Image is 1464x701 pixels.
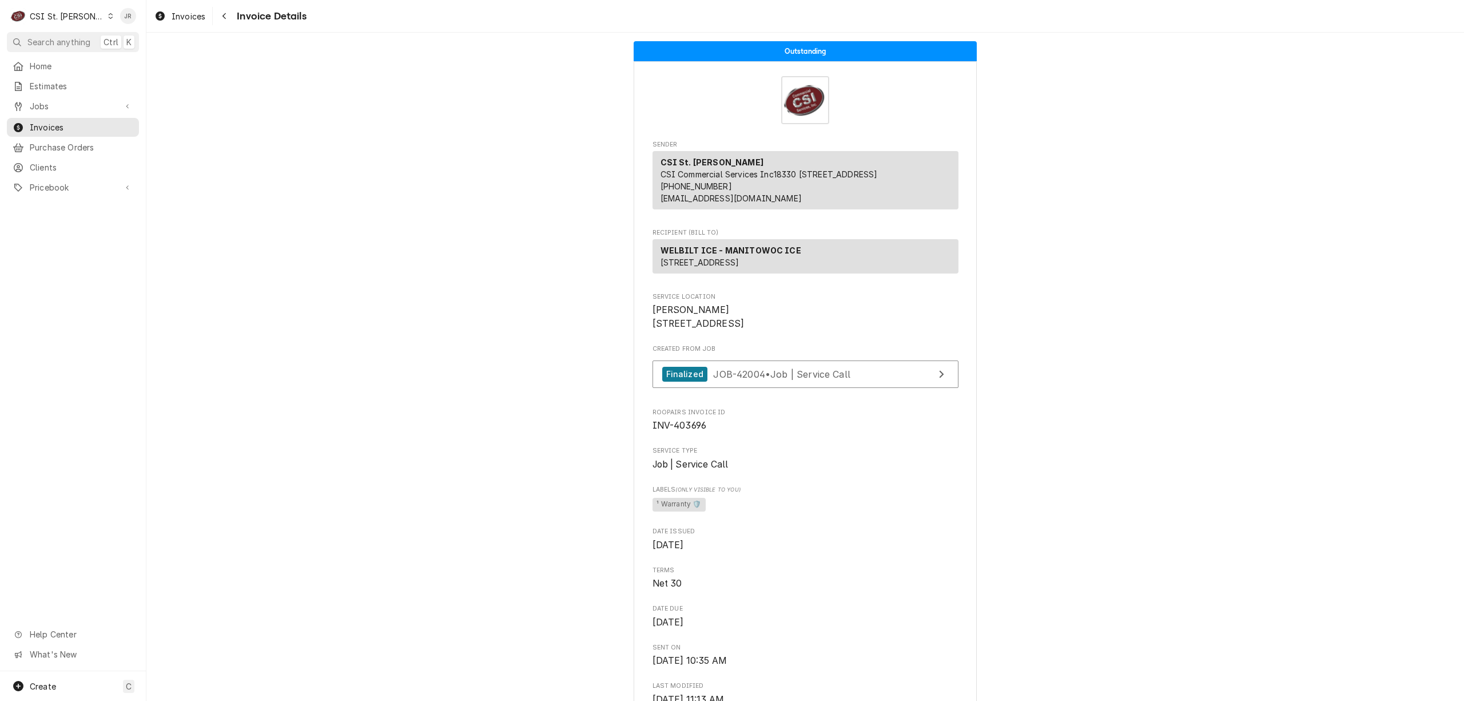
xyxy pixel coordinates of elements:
[653,566,958,575] span: Terms
[661,258,739,267] span: [STREET_ADDRESS]
[126,36,132,48] span: K
[126,680,132,692] span: C
[10,8,26,24] div: C
[653,540,684,550] span: [DATE]
[713,368,850,379] span: JOB-42004 • Job | Service Call
[7,57,139,76] a: Home
[104,36,118,48] span: Ctrl
[653,604,958,629] div: Date Due
[653,604,958,613] span: Date Due
[653,239,958,278] div: Recipient (Bill To)
[30,80,133,92] span: Estimates
[653,527,958,536] span: Date Issued
[653,458,958,472] span: Service Type
[30,60,133,72] span: Home
[653,292,958,302] span: Service Location
[653,446,958,456] span: Service Type
[30,10,104,22] div: CSI St. [PERSON_NAME]
[7,77,139,96] a: Estimates
[634,41,977,61] div: Status
[653,643,958,668] div: Sent On
[30,100,116,112] span: Jobs
[7,645,139,664] a: Go to What's New
[7,178,139,197] a: Go to Pricebook
[662,367,707,382] div: Finalized
[653,485,958,513] div: [object Object]
[150,7,210,26] a: Invoices
[172,10,205,22] span: Invoices
[653,643,958,652] span: Sent On
[785,47,826,55] span: Outstanding
[653,304,745,329] span: [PERSON_NAME] [STREET_ADDRESS]
[653,151,958,214] div: Sender
[653,498,706,512] span: ¹ Warranty 🛡️
[653,654,958,668] span: Sent On
[653,527,958,552] div: Date Issued
[653,459,729,470] span: Job | Service Call
[781,76,829,124] img: Logo
[675,486,740,493] span: (Only Visible to You)
[30,121,133,133] span: Invoices
[653,228,958,237] span: Recipient (Bill To)
[653,303,958,330] span: Service Location
[653,239,958,274] div: Recipient (Bill To)
[27,36,90,48] span: Search anything
[653,344,958,354] span: Created From Job
[30,648,132,660] span: What's New
[661,181,732,191] a: [PHONE_NUMBER]
[661,169,878,179] span: CSI Commercial Services Inc18330 [STREET_ADDRESS]
[653,292,958,331] div: Service Location
[30,682,56,691] span: Create
[653,496,958,513] span: [object Object]
[7,625,139,644] a: Go to Help Center
[653,344,958,394] div: Created From Job
[653,617,684,628] span: [DATE]
[653,228,958,279] div: Invoice Recipient
[653,577,958,591] span: Terms
[653,682,958,691] span: Last Modified
[661,245,801,255] strong: WELBILT ICE - MANITOWOC ICE
[653,485,958,494] span: Labels
[7,32,139,52] button: Search anythingCtrlK
[120,8,136,24] div: JR
[30,141,133,153] span: Purchase Orders
[10,8,26,24] div: CSI St. Louis's Avatar
[661,193,802,203] a: [EMAIL_ADDRESS][DOMAIN_NAME]
[30,628,132,640] span: Help Center
[120,8,136,24] div: Jessica Rentfro's Avatar
[653,140,958,149] span: Sender
[30,161,133,173] span: Clients
[653,538,958,552] span: Date Issued
[653,140,958,215] div: Invoice Sender
[653,408,958,433] div: Roopairs Invoice ID
[653,655,727,666] span: [DATE] 10:35 AM
[653,420,707,431] span: INV-403696
[653,408,958,417] span: Roopairs Invoice ID
[7,138,139,157] a: Purchase Orders
[215,7,233,25] button: Navigate back
[653,419,958,433] span: Roopairs Invoice ID
[7,118,139,137] a: Invoices
[7,97,139,116] a: Go to Jobs
[653,566,958,591] div: Terms
[653,151,958,209] div: Sender
[661,157,763,167] strong: CSI St. [PERSON_NAME]
[30,181,116,193] span: Pricebook
[653,578,682,589] span: Net 30
[653,361,958,389] a: View Job
[653,446,958,471] div: Service Type
[7,158,139,177] a: Clients
[233,9,306,24] span: Invoice Details
[653,616,958,629] span: Date Due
